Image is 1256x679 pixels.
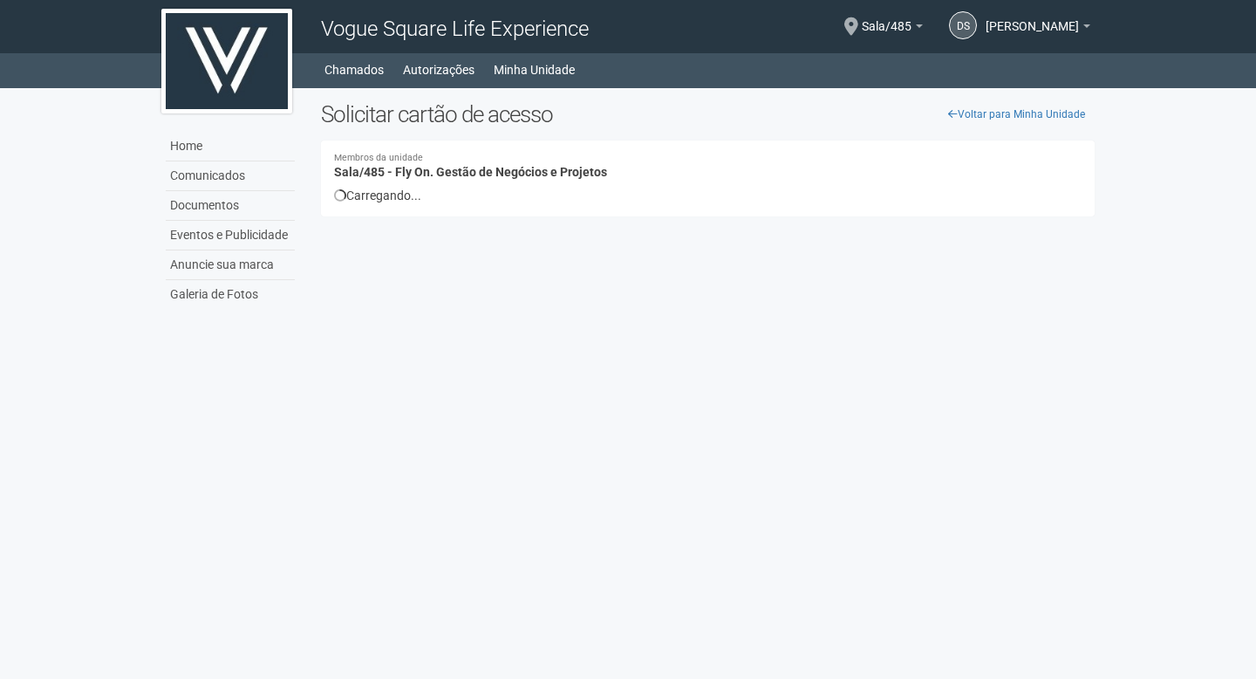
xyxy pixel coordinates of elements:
a: Home [166,132,295,161]
a: Documentos [166,191,295,221]
a: Autorizações [403,58,474,82]
a: Sala/485 [862,22,923,36]
a: Eventos e Publicidade [166,221,295,250]
a: Anuncie sua marca [166,250,295,280]
a: Comunicados [166,161,295,191]
a: DS [949,11,977,39]
span: Danielle Sales [986,3,1079,33]
a: Galeria de Fotos [166,280,295,309]
img: logo.jpg [161,9,292,113]
span: Sala/485 [862,3,911,33]
a: Voltar para Minha Unidade [939,101,1095,127]
a: [PERSON_NAME] [986,22,1090,36]
span: Vogue Square Life Experience [321,17,589,41]
small: Membros da unidade [334,154,1082,163]
a: Chamados [324,58,384,82]
h4: Sala/485 - Fly On. Gestão de Negócios e Projetos [334,154,1082,179]
h2: Solicitar cartão de acesso [321,101,1095,127]
a: Minha Unidade [494,58,575,82]
div: Carregando... [334,188,1082,203]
